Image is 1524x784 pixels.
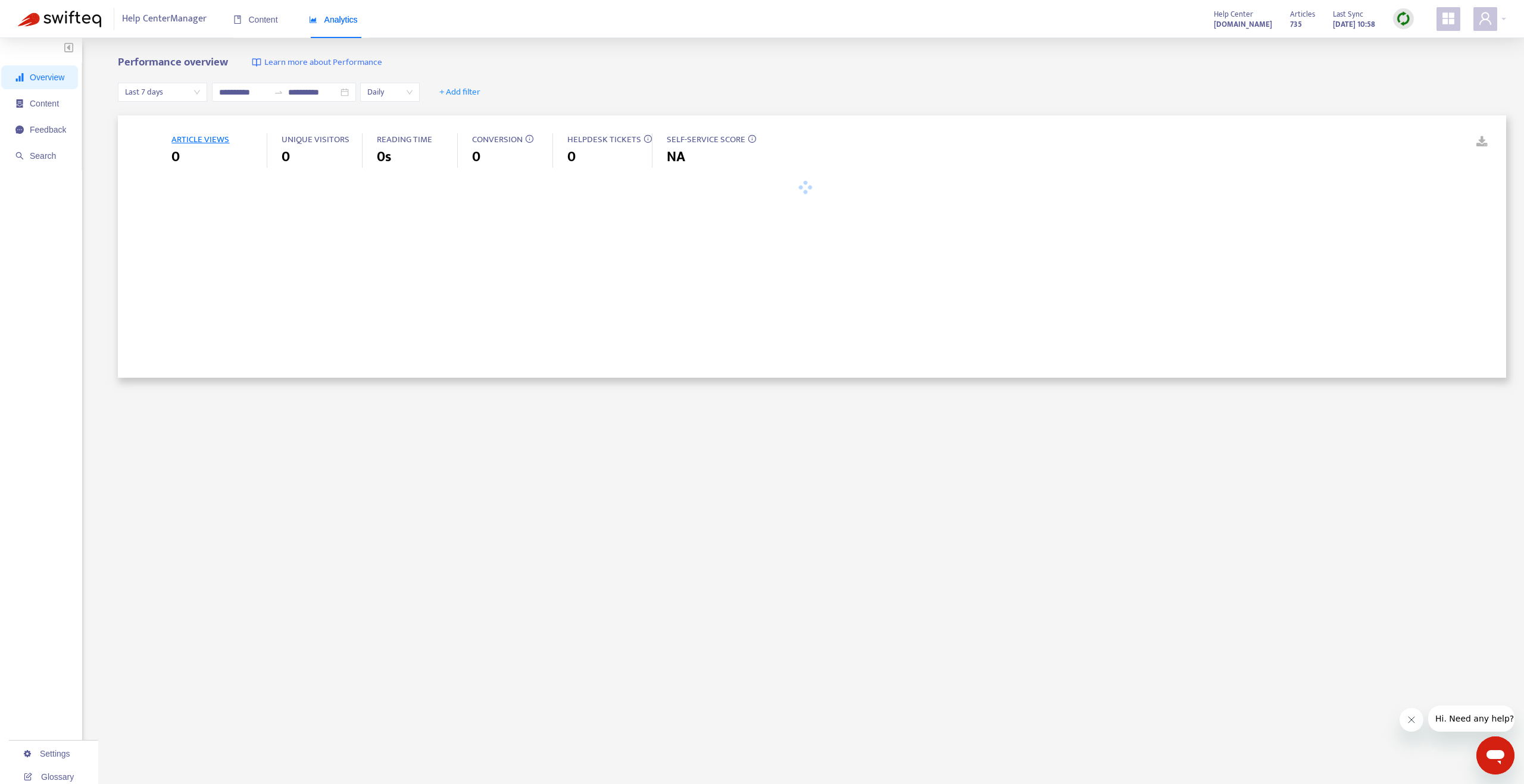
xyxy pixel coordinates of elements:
span: HELPDESK TICKETS [567,132,641,147]
span: 0s [377,146,391,168]
a: [DOMAIN_NAME] [1214,17,1272,31]
span: UNIQUE VISITORS [282,132,349,147]
strong: [DATE] 10:58 [1333,18,1375,31]
span: READING TIME [377,132,432,147]
span: user [1478,11,1492,26]
span: Overview [30,73,64,82]
span: Last Sync [1333,8,1363,21]
span: appstore [1441,11,1456,26]
span: 0 [472,146,480,168]
span: NA [667,146,685,168]
span: Last 7 days [125,83,200,101]
span: ARTICLE VIEWS [171,132,229,147]
span: Learn more about Performance [264,56,382,70]
span: to [274,87,283,97]
span: search [15,152,24,160]
iframe: Close message [1400,708,1423,732]
span: container [15,99,24,108]
span: 0 [282,146,290,168]
b: Performance overview [118,53,228,71]
a: Glossary [24,772,74,782]
a: Learn more about Performance [252,56,382,70]
button: + Add filter [430,83,489,102]
span: area-chart [309,15,317,24]
img: image-link [252,58,261,67]
span: Content [233,15,278,24]
span: Content [30,99,59,108]
img: Swifteq [18,11,101,27]
span: 0 [171,146,180,168]
span: Daily [367,83,413,101]
span: Search [30,151,56,161]
iframe: Button to launch messaging window [1476,736,1514,774]
span: 0 [567,146,576,168]
a: Settings [24,749,70,758]
span: book [233,15,242,24]
iframe: Message from company [1428,705,1514,732]
span: message [15,126,24,134]
span: Help Center Manager [122,8,207,30]
span: Feedback [30,125,66,134]
span: + Add filter [439,85,480,99]
strong: 735 [1290,18,1302,31]
span: CONVERSION [472,132,523,147]
span: signal [15,73,24,81]
span: swap-right [274,87,283,97]
span: Analytics [309,15,358,24]
span: Articles [1290,8,1315,21]
span: SELF-SERVICE SCORE [667,132,745,147]
img: sync.dc5367851b00ba804db3.png [1396,11,1411,26]
span: Help Center [1214,8,1253,21]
